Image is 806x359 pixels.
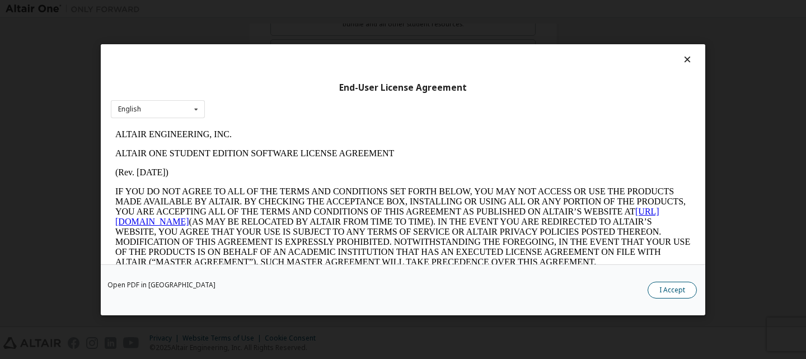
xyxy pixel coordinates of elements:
[107,281,215,288] a: Open PDF in [GEOGRAPHIC_DATA]
[4,43,580,53] p: (Rev. [DATE])
[4,4,580,15] p: ALTAIR ENGINEERING, INC.
[4,151,580,192] p: This Altair One Student Edition Software License Agreement (“Agreement”) is between Altair Engine...
[4,24,580,34] p: ALTAIR ONE STUDENT EDITION SOFTWARE LICENSE AGREEMENT
[4,62,580,142] p: IF YOU DO NOT AGREE TO ALL OF THE TERMS AND CONDITIONS SET FORTH BELOW, YOU MAY NOT ACCESS OR USE...
[118,106,141,113] div: English
[4,82,549,101] a: [URL][DOMAIN_NAME]
[648,281,697,298] button: I Accept
[111,82,695,93] div: End-User License Agreement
